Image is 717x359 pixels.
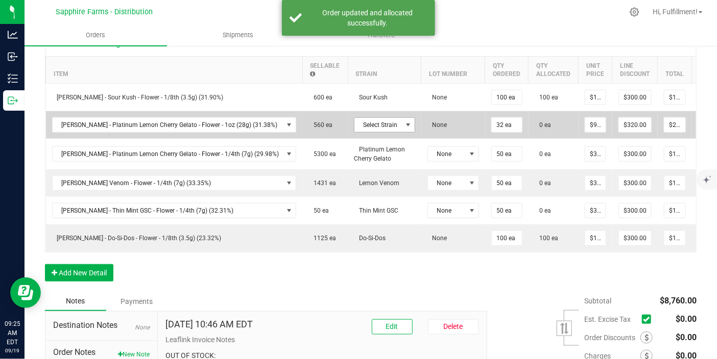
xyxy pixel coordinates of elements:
span: $0.00 [676,332,697,342]
input: 0 [619,176,651,190]
input: 0 [619,203,651,218]
input: 0 [619,90,651,105]
button: Edit [372,319,413,335]
span: 1125 ea [308,235,336,242]
inline-svg: Outbound [8,95,18,106]
inline-svg: Inbound [8,52,18,62]
span: Thin Mint GSC [354,207,398,214]
input: 0 [585,231,606,245]
span: Sapphire Farms - Distribution [56,8,153,16]
span: Subtotal [584,297,611,305]
th: Total [658,56,692,83]
span: 0 ea [535,121,552,129]
span: Order Discounts [584,334,640,342]
span: None [428,203,466,218]
th: Lot Number [421,56,485,83]
th: Strain [348,56,421,83]
span: None [135,324,150,331]
span: Orders [73,31,119,40]
input: 0 [664,118,685,132]
span: [PERSON_NAME] - Platinum Lemon Cherry Gelato - Flower - 1/4th (7g) (29.98%) [53,147,283,161]
span: 0 ea [535,179,552,187]
span: [PERSON_NAME] - Platinum Lemon Cherry Gelato - Flower - 1oz (28g) (31.38%) [53,118,283,132]
span: 50 ea [308,207,329,214]
input: 0 [664,176,685,190]
span: Select Strain [354,118,402,132]
input: 0 [664,231,685,245]
span: [PERSON_NAME] - Thin Mint GSC - Flower - 1/4th (7g) (32.31%) [53,203,283,218]
inline-svg: Analytics [8,30,18,40]
span: Destination Notes [53,319,150,331]
input: 0 [585,118,606,132]
div: Notes [45,292,106,311]
span: Platinum Lemon Cherry Gelato [354,146,405,162]
span: [PERSON_NAME] - Sour Kush - Flower - 1/8th (3.5g) (31.90%) [52,94,224,101]
span: Order Notes [53,346,150,358]
span: NO DATA FOUND [52,175,297,191]
span: None [427,235,447,242]
span: 0 ea [535,150,552,158]
span: Calculate excise tax [642,312,656,326]
span: [PERSON_NAME] - Do-Si-Dos - Flower - 1/8th (3.5g) (23.32%) [52,235,222,242]
span: 100 ea [535,235,559,242]
input: 0 [492,147,522,161]
th: Sellable [302,56,348,83]
input: 0 [585,176,606,190]
input: 0 [492,203,522,218]
span: Sour Kush [354,94,388,101]
span: 1431 ea [308,179,336,187]
a: Orders [25,24,167,46]
span: NO DATA FOUND [52,117,297,133]
span: [PERSON_NAME] Venom - Flower - 1/4th (7g) (33.35%) [53,176,283,190]
input: 0 [492,231,522,245]
th: Qty Allocated [529,56,579,83]
span: None [427,94,447,101]
span: Edit [386,322,398,330]
span: Do-Si-Dos [354,235,386,242]
span: None [427,121,447,129]
span: Shipments [209,31,268,40]
span: Hi, Fulfillment! [653,8,698,16]
span: Delete [444,322,463,330]
input: 0 [664,147,685,161]
input: 0 [492,176,522,190]
span: 560 ea [308,121,332,129]
input: 0 [664,203,685,218]
input: 0 [585,90,606,105]
p: Leaflink Invoice Notes [165,335,479,345]
th: Unit Price [579,56,612,83]
input: 0 [664,90,685,105]
span: Lemon Venom [354,179,399,187]
button: Add New Detail [45,264,113,281]
div: Order updated and allocated successfully. [307,8,427,28]
span: NO DATA FOUND [52,146,297,162]
inline-svg: Inventory [8,73,18,84]
span: 5300 ea [308,150,336,158]
input: 0 [492,118,522,132]
span: None [428,176,466,190]
p: 09:25 AM EDT [5,319,20,347]
span: Est. Excise Tax [584,315,638,323]
input: 0 [492,90,522,105]
th: Item [46,56,303,83]
div: Manage settings [628,7,641,17]
span: $0.00 [676,314,697,324]
span: 100 ea [535,94,559,101]
th: Qty Ordered [485,56,529,83]
span: $8,760.00 [660,296,697,305]
span: None [428,147,466,161]
a: Shipments [167,24,309,46]
h4: [DATE] 10:46 AM EDT [165,319,253,329]
input: 0 [619,231,651,245]
p: 09/19 [5,347,20,354]
button: Delete [428,319,479,335]
button: New Note [118,350,150,359]
input: 0 [619,118,651,132]
span: NO DATA FOUND [52,203,297,218]
div: Payments [106,292,168,311]
th: Line Discount [612,56,658,83]
input: 0 [585,203,606,218]
h1: Order Details [56,39,106,47]
input: 0 [619,147,651,161]
span: 600 ea [308,94,332,101]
